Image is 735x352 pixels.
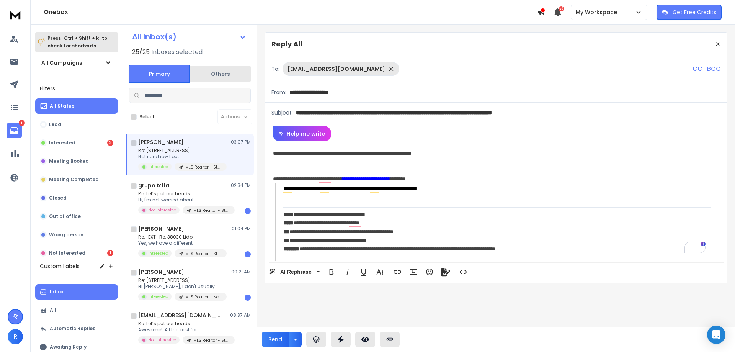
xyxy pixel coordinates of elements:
[35,284,118,300] button: Inbox
[35,117,118,132] button: Lead
[456,264,470,280] button: Code View
[138,283,227,290] p: Hi [PERSON_NAME], I don't usually
[138,147,227,154] p: Re: [STREET_ADDRESS]
[245,251,251,257] div: 1
[273,126,331,141] button: Help me write
[132,33,176,41] h1: All Inbox(s)
[35,135,118,151] button: Interested2
[185,251,222,257] p: MLS Realtor - Stale Listing
[287,65,385,73] p: [EMAIL_ADDRESS][DOMAIN_NAME]
[185,164,222,170] p: MLS Realtor - Stale Listing
[231,139,251,145] p: 03:07 PM
[138,182,169,189] h1: grupo ixtla
[132,47,150,57] span: 25 / 25
[35,83,118,94] h3: Filters
[8,8,23,22] img: logo
[707,326,725,344] div: Open Intercom Messenger
[138,268,184,276] h1: [PERSON_NAME]
[372,264,387,280] button: More Text
[193,208,230,213] p: MLS Realtor - Stale Listing
[35,172,118,187] button: Meeting Completed
[406,264,421,280] button: Insert Image (Ctrl+P)
[138,225,184,232] h1: [PERSON_NAME]
[140,114,155,120] label: Select
[50,326,95,332] p: Automatic Replies
[49,177,99,183] p: Meeting Completed
[151,47,203,57] h3: Inboxes selected
[559,6,564,11] span: 50
[390,264,405,280] button: Insert Link (Ctrl+K)
[271,88,286,96] p: From:
[49,250,85,256] p: Not Interested
[35,98,118,114] button: All Status
[35,55,118,70] button: All Campaigns
[138,327,230,333] p: Awesome! All the best for
[185,294,222,300] p: MLS Realtor - New Listing
[148,337,176,343] p: Not Interested
[148,294,168,300] p: Interested
[138,311,222,319] h1: [EMAIL_ADDRESS][DOMAIN_NAME]
[268,264,321,280] button: AI Rephrase
[50,103,74,109] p: All Status
[50,289,63,295] p: Inbox
[356,264,371,280] button: Underline (Ctrl+U)
[19,120,25,126] p: 3
[324,264,339,280] button: Bold (Ctrl+B)
[49,213,81,219] p: Out of office
[193,337,230,343] p: MLS Realtor - Stale Listing
[138,240,227,246] p: Yes, we have a different
[279,269,313,275] span: AI Rephrase
[138,234,227,240] p: Re: [EXT] Re: 38030 Lido
[262,332,289,347] button: Send
[35,190,118,206] button: Closed
[138,197,230,203] p: Hi, I'm not worried about
[673,8,716,16] p: Get Free Credits
[138,277,227,283] p: Re: [STREET_ADDRESS]
[271,109,293,116] p: Subject:
[438,264,453,280] button: Signature
[190,65,251,82] button: Others
[49,232,83,238] p: Wrong person
[265,141,727,261] div: To enrich screen reader interactions, please activate Accessibility in Grammarly extension settings
[657,5,722,20] button: Get Free Credits
[422,264,437,280] button: Emoticons
[35,209,118,224] button: Out of office
[138,191,230,197] p: Re: Let’s put our heads
[40,262,80,270] h3: Custom Labels
[8,329,23,344] button: R
[49,195,67,201] p: Closed
[50,344,87,350] p: Awaiting Reply
[50,307,56,313] p: All
[44,8,537,17] h1: Onebox
[35,246,118,261] button: Not Interested1
[693,64,702,74] p: CC
[107,250,113,256] div: 1
[41,59,82,67] h1: All Campaigns
[126,29,252,44] button: All Inbox(s)
[47,34,107,50] p: Press to check for shortcuts.
[138,154,227,160] p: Not sure how I put
[138,138,184,146] h1: [PERSON_NAME]
[7,123,22,138] a: 3
[231,182,251,188] p: 02:34 PM
[49,158,89,164] p: Meeting Booked
[35,303,118,318] button: All
[129,65,190,83] button: Primary
[271,65,279,73] p: To:
[107,140,113,146] div: 2
[138,321,230,327] p: Re: Let’s put our heads
[230,312,251,318] p: 08:37 AM
[35,227,118,242] button: Wrong person
[49,121,61,128] p: Lead
[232,226,251,232] p: 01:04 PM
[63,34,100,43] span: Ctrl + Shift + k
[576,8,620,16] p: My Workspace
[231,269,251,275] p: 09:21 AM
[340,264,355,280] button: Italic (Ctrl+I)
[148,164,168,170] p: Interested
[707,64,721,74] p: BCC
[35,321,118,336] button: Automatic Replies
[148,250,168,256] p: Interested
